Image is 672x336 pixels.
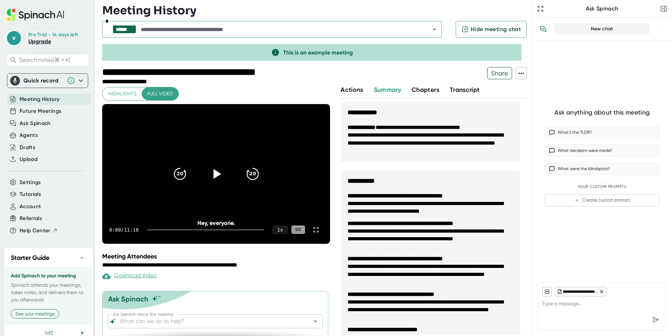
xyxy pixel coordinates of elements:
[10,74,85,88] div: Quick record
[44,330,53,336] span: 1 of 3
[20,95,59,103] button: Meeting History
[545,162,659,175] button: What were the blindspots?
[20,227,58,235] button: Help Center
[142,87,178,100] button: Full video
[118,316,300,326] input: What can we do to help?
[23,77,63,84] div: Quick record
[11,282,86,304] p: Spinach attends your meetings, takes notes, and delivers them to you afterwards
[20,178,41,187] button: Settings
[20,155,37,163] button: Upload
[292,226,305,234] div: CC
[28,38,51,45] a: Upgrade
[487,67,512,79] button: Share
[559,26,645,32] div: New chat
[554,109,650,117] div: Ask anything about this meeting
[374,85,401,95] button: Summary
[102,4,196,17] h3: Meeting History
[108,89,136,98] span: Highlights
[412,85,439,95] button: Chapters
[545,184,659,189] div: Your Custom Prompts
[102,253,332,260] div: Meeting Attendees
[20,144,35,152] button: Drafts
[109,227,139,233] div: 0:00 / 11:18
[77,253,86,263] button: −
[20,214,42,222] button: Referrals
[545,5,659,12] div: Ask Spinach
[20,227,50,235] span: Help Center
[20,131,38,139] button: Agents
[659,4,668,14] button: Close conversation sidebar
[20,190,41,198] button: Tutorials
[535,4,545,14] button: Expand to Ask Spinach page
[273,226,287,234] div: 1 x
[20,203,41,211] button: Account
[11,273,86,279] h3: Add Spinach to your meeting
[108,295,148,303] div: Ask Spinach
[341,86,363,94] span: Actions
[456,21,527,38] button: Hide meeting chat
[649,313,662,326] div: Send message
[102,272,157,280] div: Paid feature
[545,194,659,206] button: Create custom prompt
[488,67,512,79] span: Share
[11,253,49,263] h2: Starter Guide
[103,87,142,100] button: Highlights
[7,31,21,45] span: v
[545,144,659,157] button: What decisions were made?
[374,86,401,94] span: Summary
[147,89,173,98] span: Full video
[450,85,480,95] button: Transcript
[310,316,320,326] button: Open
[450,86,480,94] span: Transcript
[429,24,439,34] button: Open
[28,32,78,38] div: Pro Trial - 14 days left
[341,85,363,95] button: Actions
[11,309,59,319] button: See your meetings
[19,57,87,63] span: Search notes (⌘ + K)
[20,119,51,127] button: Ask Spinach
[545,126,659,139] button: What’s the TLDR?
[20,107,61,115] button: Future Meetings
[471,25,521,34] span: Hide meeting chat
[125,220,307,226] div: Hey, everyone.
[536,22,550,36] button: View conversation history
[283,49,353,56] span: This is an example meeting
[412,86,439,94] span: Chapters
